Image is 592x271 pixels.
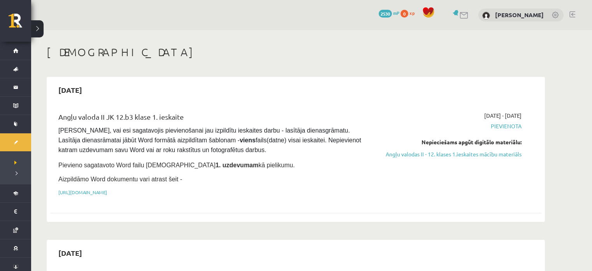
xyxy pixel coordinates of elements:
[379,10,392,18] span: 2530
[58,189,107,195] a: [URL][DOMAIN_NAME]
[482,12,490,19] img: Līva Tone
[375,150,522,158] a: Angļu valodas II - 12. klases 1.ieskaites mācību materiāls
[58,176,182,182] span: Aizpildāmo Word dokumentu vari atrast šeit -
[401,10,418,16] a: 0 xp
[51,244,90,262] h2: [DATE]
[495,11,544,19] a: [PERSON_NAME]
[216,162,258,168] strong: 1. uzdevumam
[58,112,363,126] div: Angļu valoda II JK 12.b3 klase 1. ieskaite
[51,81,90,99] h2: [DATE]
[240,137,256,143] strong: viens
[9,14,31,33] a: Rīgas 1. Tālmācības vidusskola
[409,10,415,16] span: xp
[375,122,522,130] span: Pievienota
[47,46,545,59] h1: [DEMOGRAPHIC_DATA]
[484,112,522,120] span: [DATE] - [DATE]
[58,127,363,153] span: [PERSON_NAME], vai esi sagatavojis pievienošanai jau izpildītu ieskaites darbu - lasītāja dienasg...
[401,10,408,18] span: 0
[375,138,522,146] div: Nepieciešams apgūt digitālo materiālu:
[393,10,399,16] span: mP
[58,162,295,168] span: Pievieno sagatavoto Word failu [DEMOGRAPHIC_DATA] kā pielikumu.
[379,10,399,16] a: 2530 mP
